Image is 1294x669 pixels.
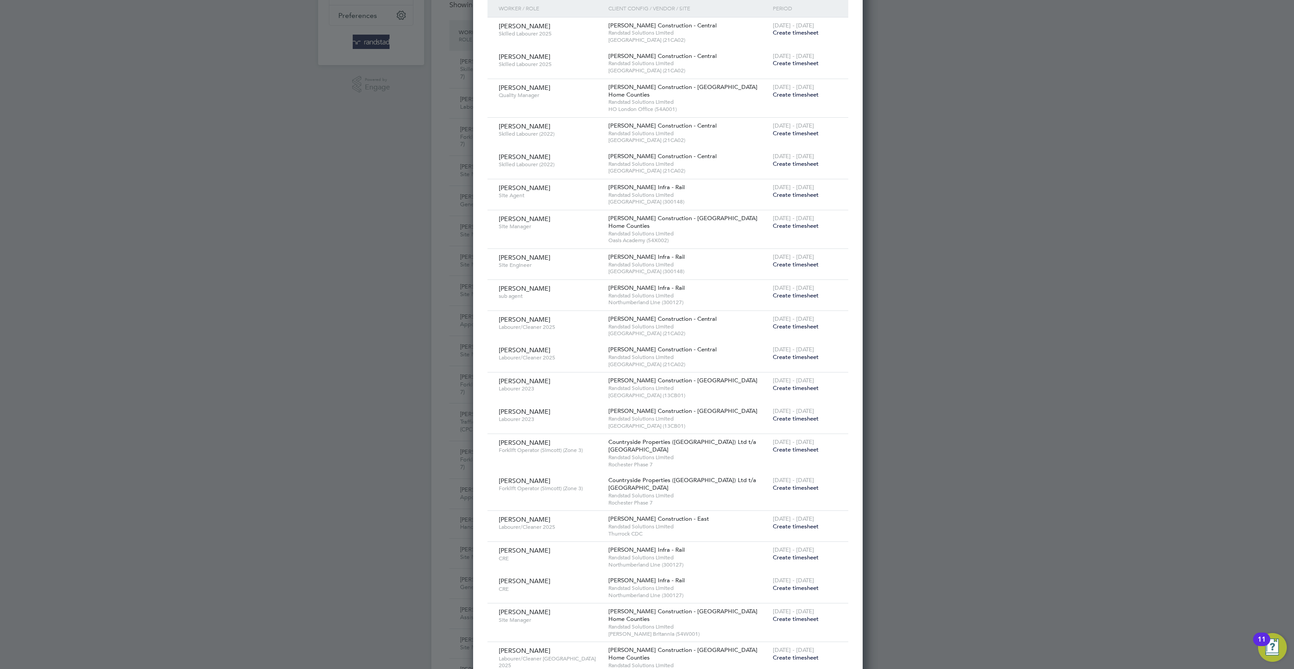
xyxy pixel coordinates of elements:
span: [PERSON_NAME] [499,153,550,161]
span: [PERSON_NAME] [499,377,550,385]
span: Create timesheet [773,415,819,422]
span: Labourer/Cleaner 2025 [499,323,602,331]
span: [PERSON_NAME] Construction - Central [608,315,717,323]
span: [PERSON_NAME] [499,53,550,61]
span: [GEOGRAPHIC_DATA] (300148) [608,268,768,275]
span: Labourer/Cleaner 2025 [499,354,602,361]
span: Create timesheet [773,484,819,492]
span: [GEOGRAPHIC_DATA] (21CA02) [608,361,768,368]
span: Skilled Labourer (2022) [499,130,602,137]
span: [DATE] - [DATE] [773,576,814,584]
span: [PERSON_NAME] [499,22,550,30]
span: Randstad Solutions Limited [608,323,768,330]
span: [PERSON_NAME] Infra - Rail [608,546,685,554]
span: [GEOGRAPHIC_DATA] (13CB01) [608,422,768,430]
span: Create timesheet [773,191,819,199]
span: [PERSON_NAME] [499,346,550,354]
span: Randstad Solutions Limited [608,623,768,630]
span: [PERSON_NAME] [499,546,550,554]
span: Create timesheet [773,129,819,137]
span: Create timesheet [773,523,819,530]
span: [PERSON_NAME] [499,477,550,485]
span: [DATE] - [DATE] [773,284,814,292]
span: Randstad Solutions Limited [608,523,768,530]
span: Thurrock CDC [608,530,768,537]
span: Create timesheet [773,323,819,330]
span: Randstad Solutions Limited [608,454,768,461]
span: Randstad Solutions Limited [608,230,768,237]
span: [GEOGRAPHIC_DATA] (21CA02) [608,36,768,44]
span: [PERSON_NAME] [499,184,550,192]
span: Northumberland Line (300127) [608,561,768,568]
span: Skilled Labourer 2025 [499,61,602,68]
span: Skilled Labourer (2022) [499,161,602,168]
span: Randstad Solutions Limited [608,662,768,669]
span: Labourer/Cleaner [GEOGRAPHIC_DATA] 2025 [499,655,602,669]
span: [PERSON_NAME] [499,122,550,130]
span: Rochester Phase 7 [608,499,768,506]
span: Create timesheet [773,160,819,168]
span: HO London Office (54A001) [608,106,768,113]
span: Site Manager [499,616,602,624]
span: [DATE] - [DATE] [773,253,814,261]
span: [PERSON_NAME] [499,408,550,416]
span: [PERSON_NAME] Construction - [GEOGRAPHIC_DATA] [608,377,758,384]
span: [PERSON_NAME] [499,577,550,585]
span: Quality Manager [499,92,602,99]
span: [GEOGRAPHIC_DATA] (13CB01) [608,392,768,399]
span: Forklift Operator (Simcott) (Zone 3) [499,447,602,454]
span: Randstad Solutions Limited [608,585,768,592]
span: CRE [499,585,602,593]
span: Randstad Solutions Limited [608,60,768,67]
span: Skilled Labourer 2025 [499,30,602,37]
span: [PERSON_NAME] [499,215,550,223]
span: Randstad Solutions Limited [608,385,768,392]
span: sub agent [499,292,602,300]
span: Randstad Solutions Limited [608,191,768,199]
span: [DATE] - [DATE] [773,407,814,415]
span: Labourer 2023 [499,416,602,423]
span: [GEOGRAPHIC_DATA] (21CA02) [608,137,768,144]
span: Site Engineer [499,261,602,269]
span: Randstad Solutions Limited [608,29,768,36]
span: [DATE] - [DATE] [773,607,814,615]
span: Randstad Solutions Limited [608,261,768,268]
span: [PERSON_NAME] Construction - [GEOGRAPHIC_DATA] Home Counties [608,607,758,623]
span: Randstad Solutions Limited [608,292,768,299]
span: [PERSON_NAME] [499,515,550,523]
span: [DATE] - [DATE] [773,438,814,446]
span: [PERSON_NAME] Construction - Central [608,22,717,29]
span: [DATE] - [DATE] [773,476,814,484]
span: [PERSON_NAME] Britannia (54W001) [608,630,768,638]
span: [DATE] - [DATE] [773,377,814,384]
span: [DATE] - [DATE] [773,152,814,160]
span: Randstad Solutions Limited [608,492,768,499]
span: [PERSON_NAME] [499,608,550,616]
span: [GEOGRAPHIC_DATA] (21CA02) [608,67,768,74]
button: Open Resource Center, 11 new notifications [1258,633,1287,662]
span: Create timesheet [773,59,819,67]
span: [PERSON_NAME] Construction - [GEOGRAPHIC_DATA] Home Counties [608,83,758,98]
span: [PERSON_NAME] Infra - Rail [608,284,685,292]
span: Create timesheet [773,353,819,361]
span: [DATE] - [DATE] [773,346,814,353]
span: CRE [499,555,602,562]
span: Forklift Operator (Simcott) (Zone 3) [499,485,602,492]
span: Create timesheet [773,584,819,592]
span: [PERSON_NAME] [499,84,550,92]
span: Countryside Properties ([GEOGRAPHIC_DATA]) Ltd t/a [GEOGRAPHIC_DATA] [608,438,756,453]
span: [PERSON_NAME] Construction - Central [608,52,717,60]
span: [PERSON_NAME] Construction - Central [608,152,717,160]
span: [GEOGRAPHIC_DATA] (300148) [608,198,768,205]
span: [PERSON_NAME] Infra - Rail [608,576,685,584]
span: [PERSON_NAME] Construction - [GEOGRAPHIC_DATA] Home Counties [608,214,758,230]
span: [GEOGRAPHIC_DATA] (21CA02) [608,330,768,337]
span: Northumberland Line (300127) [608,299,768,306]
span: Create timesheet [773,554,819,561]
span: [PERSON_NAME] [499,253,550,261]
span: [PERSON_NAME] Construction - [GEOGRAPHIC_DATA] [608,407,758,415]
span: Site Manager [499,223,602,230]
span: Create timesheet [773,29,819,36]
span: [PERSON_NAME] [499,439,550,447]
span: Northumberland Line (300127) [608,592,768,599]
